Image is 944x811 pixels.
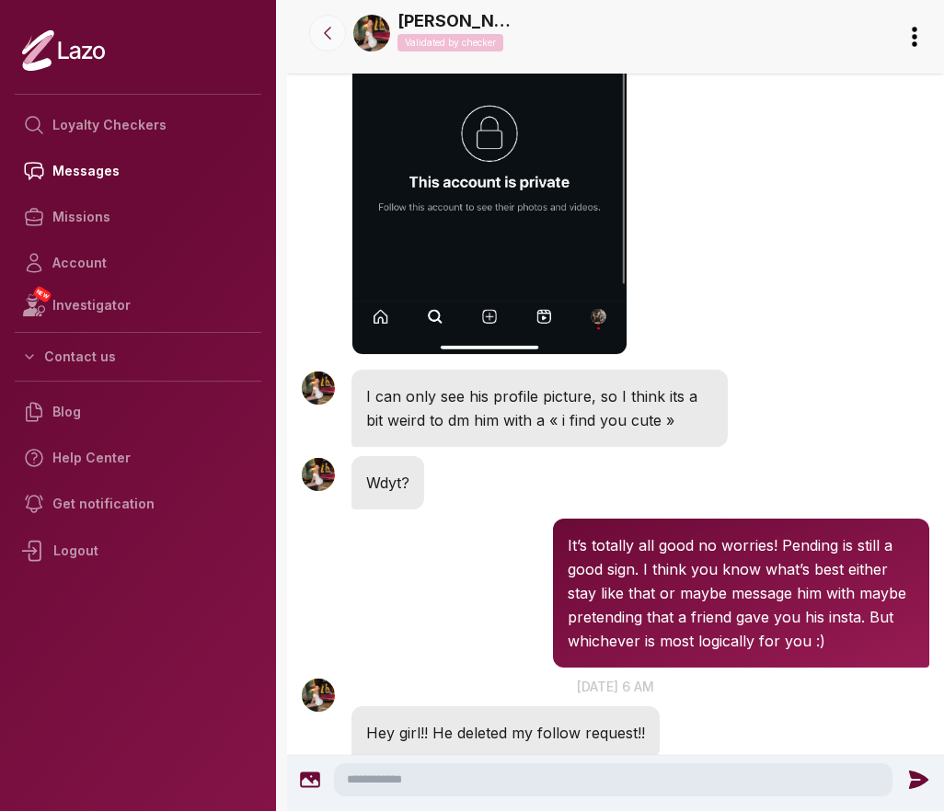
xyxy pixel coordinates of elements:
img: User avatar [302,371,335,405]
a: Help Center [15,435,261,481]
button: Contact us [15,340,261,373]
a: Blog [15,389,261,435]
a: Loyalty Checkers [15,102,261,148]
p: Wdyt? [366,471,409,495]
a: Messages [15,148,261,194]
p: I can only see his profile picture, so I think its a bit weird to dm him with a « i find you cute » [366,384,713,432]
p: It’s totally all good no worries! Pending is still a good sign. I think you know what’s best eith... [568,533,915,653]
a: [PERSON_NAME] [397,8,517,34]
a: Account [15,240,261,286]
p: [DATE] 6 am [287,677,944,696]
p: Hey girl!! He deleted my follow request!! [366,721,645,745]
img: User avatar [302,458,335,491]
a: Missions [15,194,261,240]
img: 53ea768d-6708-4c09-8be7-ba74ddaa1210 [353,15,390,51]
p: Validated by checker [397,34,503,51]
a: NEWInvestigator [15,286,261,325]
a: Get notification [15,481,261,527]
span: NEW [32,285,52,303]
div: Logout [15,527,261,575]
